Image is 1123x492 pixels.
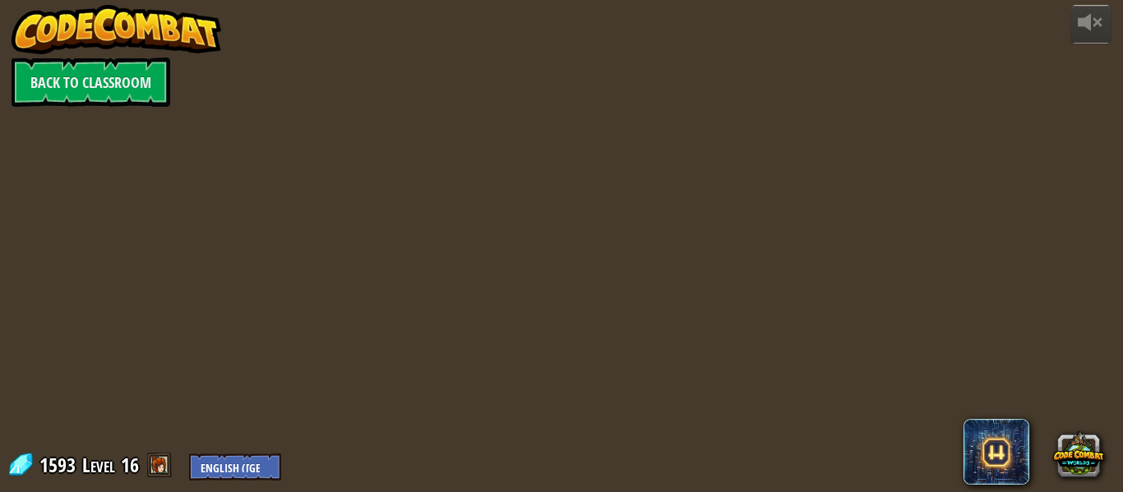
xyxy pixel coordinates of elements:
[82,452,115,479] span: Level
[39,452,81,478] span: 1593
[121,452,139,478] span: 16
[12,5,222,54] img: CodeCombat - Learn how to code by playing a game
[1070,5,1111,44] button: Adjust volume
[12,57,170,107] a: Back to Classroom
